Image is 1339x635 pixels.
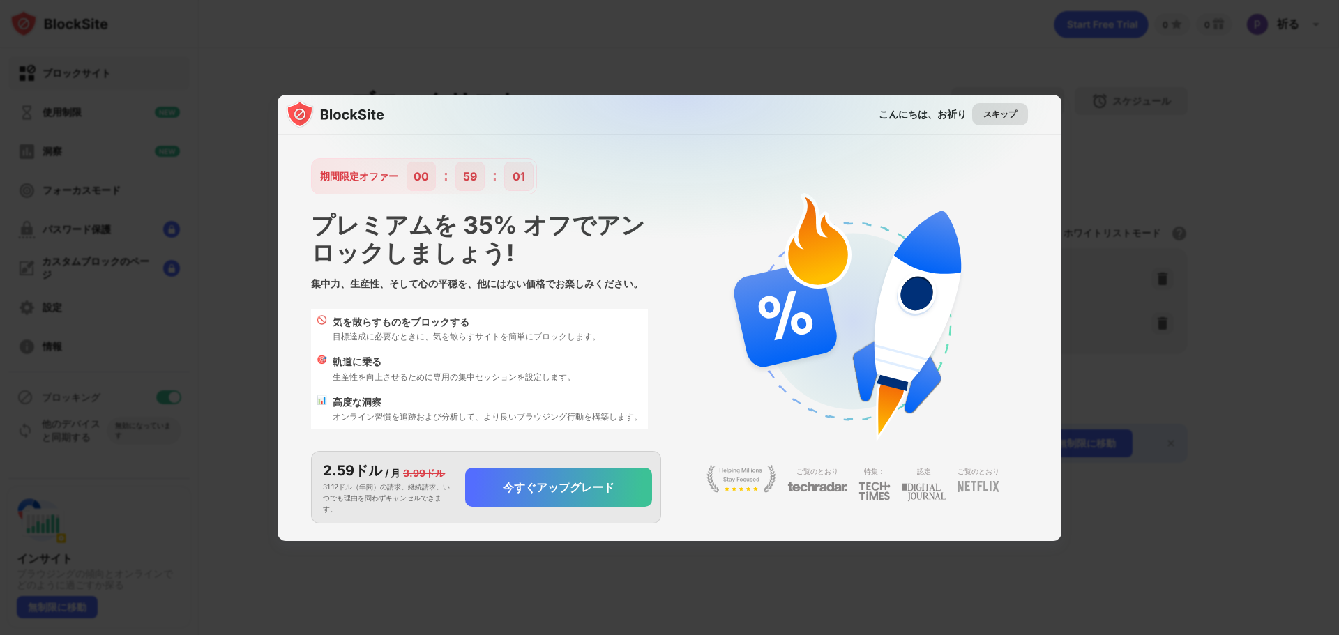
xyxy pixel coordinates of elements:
[385,467,400,479] font: / 月
[317,395,327,405] font: 📊
[796,467,838,475] font: ご覧のとおり
[333,372,575,382] font: 生産性を向上させるために専用の集中セッションを設定します。
[333,396,381,408] font: 高度な洞察
[333,411,642,422] font: オンライン習慣を追跡および分析して、より良いブラウジング行動を構築します。
[958,467,999,475] font: ご覧のとおり
[323,462,382,479] font: 2.59ドル
[403,467,445,479] font: 3.99ドル
[958,481,999,492] img: light-netflix.svg
[706,465,776,493] img: light-stay-focus.svg
[983,109,1017,119] font: スキップ
[323,482,450,513] font: 31.12ドル（年間）の請求。継続請求。いつでも理由を問わずキャンセルできます。
[902,481,946,504] img: light-digital-journal.svg
[917,467,931,475] font: 認定
[286,95,1070,371] img: gradient.svg
[787,481,847,493] img: light-techradar.svg
[858,481,891,500] img: light-techtimes.svg
[864,467,885,475] font: 特集：
[503,480,614,494] font: 今すぐアップグレード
